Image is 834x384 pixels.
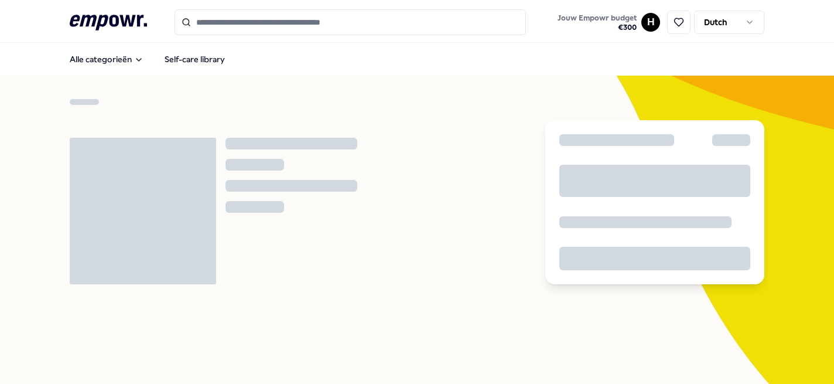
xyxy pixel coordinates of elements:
a: Self-care library [155,47,234,71]
span: Jouw Empowr budget [558,13,637,23]
button: Alle categorieën [60,47,153,71]
input: Search for products, categories or subcategories [175,9,526,35]
button: H [641,13,660,32]
nav: Main [60,47,234,71]
a: Jouw Empowr budget€300 [553,10,641,35]
span: € 300 [558,23,637,32]
button: Jouw Empowr budget€300 [555,11,639,35]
